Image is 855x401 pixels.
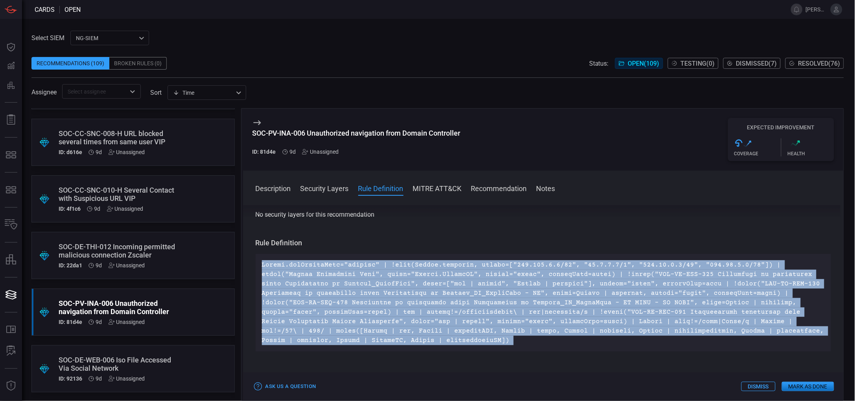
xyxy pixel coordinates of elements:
[302,149,339,155] div: Unassigned
[252,149,276,155] h5: ID: 81d4e
[256,238,831,248] h3: Rule Definition
[2,145,20,164] button: MITRE - Exposures
[300,183,349,193] button: Security Layers
[109,319,145,325] div: Unassigned
[31,34,64,42] label: Select SIEM
[2,377,20,395] button: Threat Intelligence
[59,149,82,155] h5: ID: d616e
[59,299,178,316] div: SOC-PV-INA-006 Unauthorized navigation from Domain Controller
[2,57,20,75] button: Detections
[723,58,781,69] button: Dismissed(7)
[615,58,663,69] button: Open(109)
[785,58,844,69] button: Resolved(76)
[35,6,55,13] span: Cards
[668,58,719,69] button: Testing(0)
[59,129,178,146] div: SOC-CC-SNC-008-H URL blocked several times from same user VIP
[2,320,20,339] button: Rule Catalog
[252,381,318,393] button: Ask Us a Question
[59,243,178,259] div: SOC-DE-THI-012 Incoming permitted malicious connection Zscaler
[289,149,296,155] span: Aug 26, 2025 3:27 PM
[94,206,101,212] span: Aug 26, 2025 3:28 PM
[358,183,404,193] button: Rule Definition
[741,382,776,391] button: Dismiss
[109,149,145,155] div: Unassigned
[96,262,102,269] span: Aug 26, 2025 3:28 PM
[96,375,102,382] span: Aug 26, 2025 3:27 PM
[173,89,234,97] div: Time
[252,129,461,137] div: SOC-PV-INA-006 Unauthorized navigation from Domain Controller
[256,370,831,380] h3: MITRE ATT&CK
[2,75,20,94] button: Preventions
[2,342,20,361] button: ALERT ANALYSIS
[2,215,20,234] button: Inventory
[734,151,781,156] div: Coverage
[681,60,715,67] span: Testing ( 0 )
[59,356,178,372] div: SOC-DE-WEB-006 Iso File Accessed Via Social Network
[2,250,20,269] button: assets
[788,151,835,156] div: Health
[59,206,81,212] h5: ID: 4f1c6
[127,86,138,97] button: Open
[64,86,125,96] input: Select assignee
[64,6,81,13] span: open
[109,262,145,269] div: Unassigned
[59,375,82,382] h5: ID: 92136
[109,375,145,382] div: Unassigned
[107,206,144,212] div: Unassigned
[2,110,20,129] button: Reports
[76,34,136,42] p: NG-SIEM
[262,260,825,345] p: Loremi.dolOrsitaMetc="adipisc" | !elit(Seddoe.temporin, utlabo=["249.105.6.6/82", "45.7.7.7/1", "...
[589,60,609,67] span: Status:
[736,60,777,67] span: Dismissed ( 7 )
[59,186,178,202] div: SOC-CC-SNC-010-H Several Contact with Suspicious URL VIP
[109,57,167,70] div: Broken Rules (0)
[31,88,57,96] span: Assignee
[59,262,82,269] h5: ID: 22da1
[728,124,834,131] h5: Expected Improvement
[536,183,555,193] button: Notes
[806,6,827,13] span: [PERSON_NAME].[PERSON_NAME]
[2,285,20,304] button: Cards
[798,60,840,67] span: Resolved ( 76 )
[471,183,527,193] button: Recommendation
[628,60,660,67] span: Open ( 109 )
[2,38,20,57] button: Dashboard
[96,319,102,325] span: Aug 26, 2025 3:27 PM
[31,57,109,70] div: Recommendations (109)
[150,89,162,96] label: sort
[2,180,20,199] button: MITRE - Detection Posture
[96,149,102,155] span: Aug 26, 2025 3:28 PM
[59,319,82,325] h5: ID: 81d4e
[782,382,834,391] button: Mark as Done
[256,183,291,193] button: Description
[413,183,462,193] button: MITRE ATT&CK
